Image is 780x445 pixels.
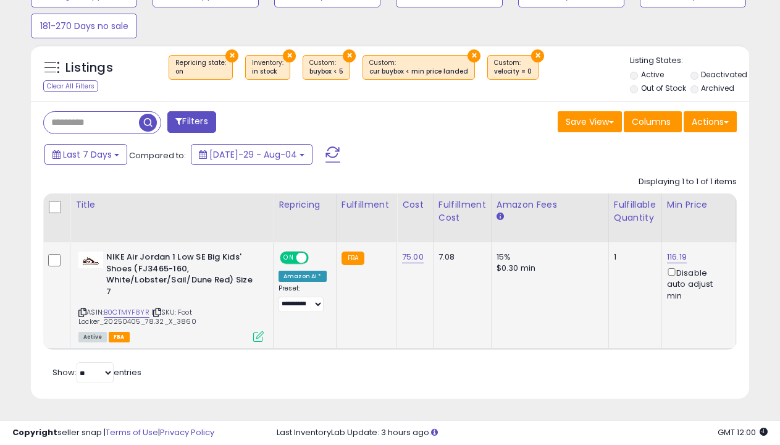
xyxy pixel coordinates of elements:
[63,148,112,161] span: Last 7 Days
[31,14,137,38] button: 181-270 Days no sale
[109,332,130,342] span: FBA
[78,252,264,341] div: ASIN:
[438,252,482,263] div: 7.08
[667,198,731,211] div: Min Price
[497,211,504,222] small: Amazon Fees.
[279,198,331,211] div: Repricing
[12,427,214,439] div: seller snap | |
[468,49,480,62] button: ×
[684,111,737,132] button: Actions
[191,144,312,165] button: [DATE]-29 - Aug-04
[641,83,686,93] label: Out of Stock
[667,251,687,263] a: 116.19
[497,198,603,211] div: Amazon Fees
[402,198,428,211] div: Cost
[283,49,296,62] button: ×
[614,198,656,224] div: Fulfillable Quantity
[630,55,749,67] p: Listing States:
[44,144,127,165] button: Last 7 Days
[614,252,652,263] div: 1
[632,116,671,128] span: Columns
[718,426,768,438] span: 2025-08-12 12:00 GMT
[78,252,103,268] img: 31aCUkNQu2L._SL40_.jpg
[342,198,392,211] div: Fulfillment
[438,198,486,224] div: Fulfillment Cost
[402,251,424,263] a: 75.00
[279,271,327,282] div: Amazon AI *
[342,252,364,265] small: FBA
[104,307,149,318] a: B0CTMYF8YR
[281,253,296,263] span: ON
[494,58,532,77] span: Custom:
[309,58,343,77] span: Custom:
[641,69,664,80] label: Active
[369,67,468,76] div: cur buybox < min price landed
[558,111,622,132] button: Save View
[12,426,57,438] strong: Copyright
[624,111,682,132] button: Columns
[343,49,356,62] button: ×
[225,49,238,62] button: ×
[701,69,747,80] label: Deactivated
[369,58,468,77] span: Custom:
[494,67,532,76] div: velocity = 0
[52,367,141,378] span: Show: entries
[75,198,268,211] div: Title
[43,80,98,92] div: Clear All Filters
[65,59,113,77] h5: Listings
[701,83,734,93] label: Archived
[531,49,544,62] button: ×
[167,111,216,133] button: Filters
[307,253,327,263] span: OFF
[497,263,599,274] div: $0.30 min
[209,148,297,161] span: [DATE]-29 - Aug-04
[667,266,726,302] div: Disable auto adjust min
[252,58,283,77] span: Inventory :
[106,426,158,438] a: Terms of Use
[639,176,737,188] div: Displaying 1 to 1 of 1 items
[160,426,214,438] a: Privacy Policy
[78,332,107,342] span: All listings currently available for purchase on Amazon
[175,58,226,77] span: Repricing state :
[309,67,343,76] div: buybox < 5
[277,427,768,439] div: Last InventoryLab Update: 3 hours ago.
[106,252,256,300] b: NIKE Air Jordan 1 Low SE Big Kids' Shoes (FJ3465-160, White/Lobster/Sail/Dune Red) Size 7
[78,307,196,326] span: | SKU: Foot Locker_20250405_78.32_X_3860
[279,284,327,312] div: Preset:
[129,150,186,161] span: Compared to:
[252,67,283,76] div: in stock
[175,67,226,76] div: on
[497,252,599,263] div: 15%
